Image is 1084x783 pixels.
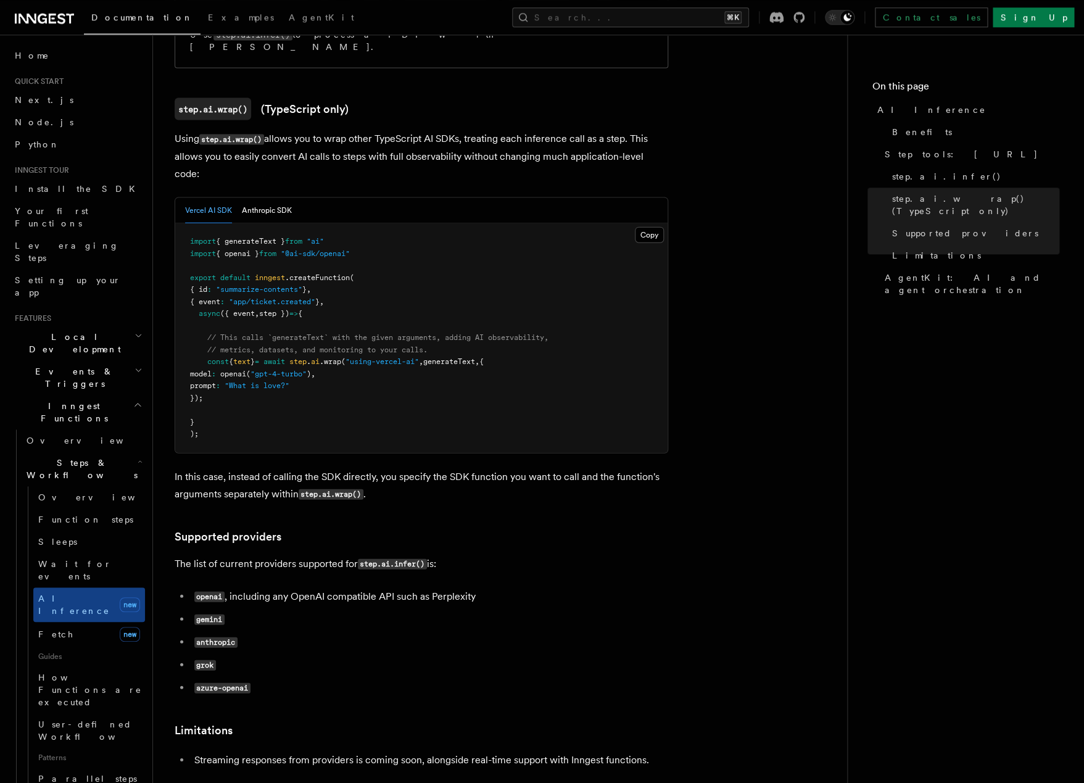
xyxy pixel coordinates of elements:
[892,126,952,138] span: Benefits
[220,297,225,305] span: :
[475,357,479,365] span: ,
[175,97,349,120] a: step.ai.wrap()(TypeScript only)
[10,400,133,425] span: Inngest Functions
[10,77,64,86] span: Quick start
[84,4,201,35] a: Documentation
[207,357,229,365] span: const
[10,133,145,155] a: Python
[175,468,668,503] p: In this case, instead of calling the SDK directly, you specify the SDK function you want to call ...
[10,234,145,269] a: Leveraging Steps
[250,357,255,365] span: }
[320,357,341,365] span: .wrap
[512,7,749,27] button: Search...⌘K
[825,10,854,25] button: Toggle dark mode
[289,357,307,365] span: step
[38,673,142,707] span: How Functions are executed
[190,28,653,52] p: Use to process a PDF with [PERSON_NAME].
[33,486,145,508] a: Overview
[91,12,193,22] span: Documentation
[38,594,110,616] span: AI Inference
[216,381,220,389] span: :
[993,7,1074,27] a: Sign Up
[190,369,212,378] span: model
[15,184,143,194] span: Install the SDK
[10,269,145,304] a: Setting up your app
[175,721,233,739] a: Limitations
[15,139,60,149] span: Python
[892,249,981,262] span: Limitations
[22,452,145,486] button: Steps & Workflows
[635,226,664,242] button: Copy
[207,333,548,341] span: // This calls `generateText` with the given arguments, adding AI observability,
[207,284,212,293] span: :
[302,284,307,293] span: }
[175,130,668,182] p: Using allows you to wrap other TypeScript AI SDKs, treating each inference call as a step. This a...
[479,357,484,365] span: {
[190,381,216,389] span: prompt
[233,357,250,365] span: text
[887,244,1059,267] a: Limitations
[15,206,88,228] span: Your first Functions
[120,627,140,642] span: new
[120,597,140,612] span: new
[33,622,145,647] a: Fetchnew
[38,537,77,547] span: Sleeps
[350,273,354,281] span: (
[311,369,315,378] span: ,
[38,629,74,639] span: Fetch
[10,331,134,355] span: Local Development
[877,104,986,116] span: AI Inference
[33,748,145,768] span: Patterns
[208,12,274,22] span: Examples
[194,591,225,602] code: openai
[289,309,298,317] span: =>
[285,273,350,281] span: .createFunction
[194,751,668,768] p: Streaming responses from providers is coming soon, alongside real-time support with Inngest funct...
[885,148,1038,160] span: Step tools: [URL]
[190,273,216,281] span: export
[299,489,363,499] code: step.ai.wrap()
[220,273,250,281] span: default
[175,528,281,545] a: Supported providers
[10,313,51,323] span: Features
[281,4,362,33] a: AgentKit
[298,309,302,317] span: {
[10,111,145,133] a: Node.js
[892,193,1059,217] span: step.ai.wrap() (TypeScript only)
[33,666,145,713] a: How Functions are executed
[33,587,145,622] a: AI Inferencenew
[10,89,145,111] a: Next.js
[887,121,1059,143] a: Benefits
[33,531,145,553] a: Sleeps
[887,188,1059,222] a: step.ai.wrap() (TypeScript only)
[885,271,1059,296] span: AgentKit: AI and agent orchestration
[289,12,354,22] span: AgentKit
[320,297,324,305] span: ,
[201,4,281,33] a: Examples
[194,682,250,693] code: azure-openai
[259,249,276,257] span: from
[190,284,207,293] span: { id
[207,345,428,354] span: // metrics, datasets, and monitoring to your calls.
[225,381,289,389] span: "What is love?"
[307,284,311,293] span: ,
[190,429,199,437] span: );
[724,11,742,23] kbd: ⌘K
[190,393,203,402] span: });
[190,297,220,305] span: { event
[22,457,138,481] span: Steps & Workflows
[38,719,149,742] span: User-defined Workflows
[175,97,251,120] code: step.ai.wrap()
[255,357,259,365] span: =
[10,178,145,200] a: Install the SDK
[311,357,320,365] span: ai
[190,417,194,426] span: }
[892,170,1001,183] span: step.ai.infer()
[15,241,119,263] span: Leveraging Steps
[194,660,216,670] code: grok
[27,436,154,445] span: Overview
[216,249,259,257] span: { openai }
[285,236,302,245] span: from
[887,165,1059,188] a: step.ai.infer()
[423,357,475,365] span: generateText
